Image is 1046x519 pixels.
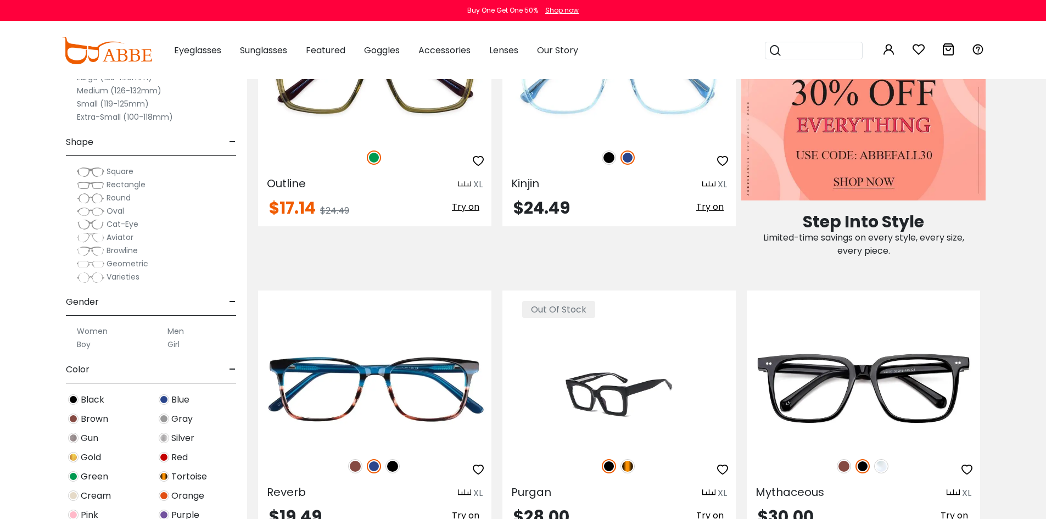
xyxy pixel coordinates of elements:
span: Orange [171,489,204,503]
div: XL [962,487,971,500]
img: Black Mythaceous - Acetate ,Universal Bridge Fit [747,330,980,447]
img: size ruler [947,489,960,497]
span: Outline [267,176,306,191]
span: Gender [66,289,99,315]
label: Medium (126-132mm) [77,84,161,97]
img: Geometric.png [77,259,104,270]
span: Out Of Stock [522,301,595,318]
a: Shop now [540,5,579,15]
span: Varieties [107,271,139,282]
span: Cat-Eye [107,219,138,230]
img: Black [602,459,616,473]
span: Purgan [511,484,551,500]
label: Men [167,325,184,338]
img: abbeglasses.com [62,37,152,64]
img: Browline.png [77,245,104,256]
span: Brown [81,412,108,426]
span: Aviator [107,232,133,243]
img: Oval.png [77,206,104,217]
img: Red [159,452,169,462]
span: Step Into Style [803,210,924,233]
span: Limited-time savings on every style, every size, every piece. [763,231,964,257]
span: Cream [81,489,111,503]
img: Tortoise [159,471,169,482]
span: Lenses [489,44,518,57]
img: Green [68,471,79,482]
span: Tortoise [171,470,207,483]
span: Kinjin [511,176,539,191]
img: Orange [159,490,169,501]
img: Blue [620,150,635,165]
span: - [229,289,236,315]
span: Try on [696,200,724,213]
img: Round.png [77,193,104,204]
span: Gun [81,432,98,445]
span: Accessories [418,44,471,57]
img: Cat-Eye.png [77,219,104,230]
label: Small (119-125mm) [77,97,149,110]
div: Buy One Get One 50% [467,5,538,15]
span: Rectangle [107,179,146,190]
img: size ruler [458,489,471,497]
img: Gold [68,452,79,462]
span: Square [107,166,133,177]
img: Blue Kinjin - Acetate ,Universal Bridge Fit [502,22,736,139]
div: Shop now [545,5,579,15]
span: Goggles [364,44,400,57]
span: Oval [107,205,124,216]
img: size ruler [702,181,715,189]
span: Mythaceous [756,484,824,500]
span: $24.49 [320,204,349,217]
img: Black [855,459,870,473]
span: Featured [306,44,345,57]
span: - [229,356,236,383]
a: Blue Reverb - Acetate ,Universal Bridge Fit [258,330,491,447]
img: Varieties.png [77,272,104,283]
img: Green Outline - Acetate ,Universal Bridge Fit [258,22,491,139]
span: Round [107,192,131,203]
label: Boy [77,338,91,351]
img: Blue [159,394,169,405]
span: Color [66,356,90,383]
img: Gray [159,414,169,424]
span: Gold [81,451,101,464]
img: size ruler [458,181,471,189]
img: Green [367,150,381,165]
span: Browline [107,245,138,256]
img: Aviator.png [77,232,104,243]
div: XL [473,178,483,191]
img: Clear [874,459,888,473]
label: Girl [167,338,180,351]
span: Geometric [107,258,148,269]
img: Black [602,150,616,165]
span: $17.14 [269,196,316,220]
img: Brown [837,459,851,473]
label: Women [77,325,108,338]
span: Black [81,393,104,406]
div: XL [718,487,727,500]
label: Extra-Small (100-118mm) [77,110,173,124]
img: Gun [68,433,79,443]
span: Reverb [267,484,306,500]
img: Black Purgan - Acetate,TR ,Universal Bridge Fit [502,330,736,447]
img: Square.png [77,166,104,177]
img: Brown [68,414,79,424]
span: Our Story [537,44,578,57]
span: Eyeglasses [174,44,221,57]
div: XL [473,487,483,500]
img: Black [385,459,400,473]
span: Sunglasses [240,44,287,57]
span: Blue [171,393,189,406]
img: Brown [348,459,362,473]
div: XL [718,178,727,191]
span: Shape [66,129,93,155]
img: Blue [367,459,381,473]
span: Gray [171,412,193,426]
span: - [229,129,236,155]
img: Black [68,394,79,405]
span: Green [81,470,108,483]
